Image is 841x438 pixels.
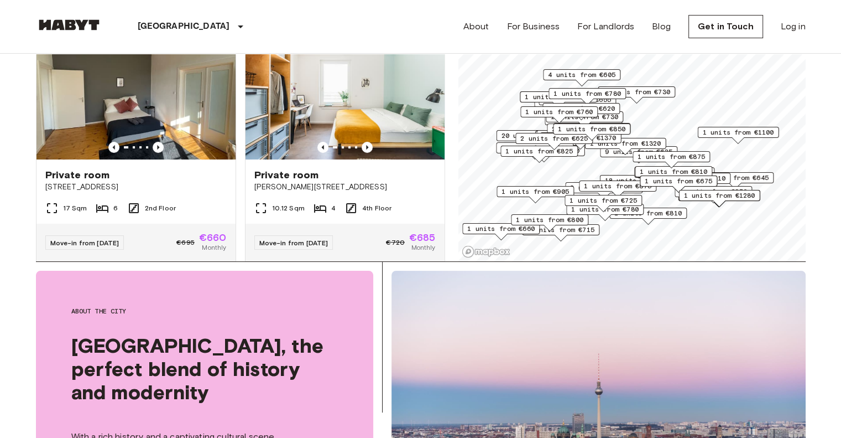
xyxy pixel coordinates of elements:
[522,224,599,241] div: Map marker
[502,187,569,197] span: 1 units from €905
[565,182,642,199] div: Map marker
[565,195,642,212] div: Map marker
[688,15,763,38] a: Get in Touch
[501,131,572,141] span: 20 units from €655
[635,166,712,183] div: Map marker
[36,26,236,262] a: Marketing picture of unit DE-01-030-05HPrevious imagePrevious imagePrivate room[STREET_ADDRESS]17...
[525,92,592,102] span: 1 units from €620
[584,138,666,155] div: Map marker
[527,225,594,235] span: 1 units from €715
[696,172,774,189] div: Map marker
[71,306,338,316] span: About the city
[199,233,227,243] span: €660
[549,88,626,105] div: Map marker
[108,142,119,153] button: Previous image
[254,168,319,182] span: Private room
[145,203,176,213] span: 2nd Floor
[609,208,687,225] div: Map marker
[505,146,573,156] span: 1 units from €825
[496,130,577,147] div: Map marker
[71,334,338,404] span: [GEOGRAPHIC_DATA], the perfect blend of history and modernity
[525,107,593,117] span: 1 units from €760
[547,104,615,114] span: 1 units from €620
[506,20,560,33] a: For Business
[566,204,644,221] div: Map marker
[331,203,336,213] span: 4
[637,167,714,184] div: Map marker
[467,224,535,234] span: 1 units from €660
[599,175,681,192] div: Map marker
[604,176,676,185] span: 18 units from €650
[600,146,677,163] div: Map marker
[577,20,634,33] a: For Landlords
[680,187,747,197] span: 1 units from €970
[638,152,705,162] span: 1 units from €875
[603,87,670,97] span: 1 units from €730
[570,195,637,205] span: 1 units from €725
[386,238,405,248] span: €720
[702,127,774,137] span: 1 units from €1100
[45,182,227,193] span: [STREET_ADDRESS]
[589,138,661,148] span: 1 units from €1320
[520,91,597,109] div: Map marker
[553,123,630,140] div: Map marker
[658,173,725,183] span: 1 units from €810
[536,130,614,147] div: Map marker
[153,142,164,153] button: Previous image
[540,132,621,150] div: Map marker
[497,186,574,203] div: Map marker
[176,238,195,248] span: €695
[272,203,305,213] span: 10.12 Sqm
[138,20,230,33] p: [GEOGRAPHIC_DATA]
[634,167,712,184] div: Map marker
[501,143,568,153] span: 2 units from €790
[546,111,623,128] div: Map marker
[543,69,620,86] div: Map marker
[411,243,435,253] span: Monthly
[45,168,110,182] span: Private room
[645,176,712,186] span: 1 units from €675
[50,239,119,247] span: Move-in from [DATE]
[362,203,391,213] span: 4th Floor
[614,208,682,218] span: 1 units from €810
[362,142,373,153] button: Previous image
[552,124,619,134] span: 2 units from €655
[584,181,651,191] span: 1 units from €875
[511,214,588,231] div: Map marker
[640,176,717,193] div: Map marker
[652,20,671,33] a: Blog
[541,131,609,141] span: 3 units from €655
[697,127,779,144] div: Map marker
[202,243,226,253] span: Monthly
[701,173,769,183] span: 6 units from €645
[535,131,616,148] div: Map marker
[579,181,656,198] div: Map marker
[245,27,445,159] img: Marketing picture of unit DE-01-08-019-03Q
[678,190,760,207] div: Map marker
[259,239,328,247] span: Move-in from [DATE]
[558,124,625,134] span: 1 units from €850
[653,173,730,190] div: Map marker
[36,27,236,159] img: Marketing picture of unit DE-01-030-05H
[520,133,588,143] span: 2 units from €625
[598,86,675,104] div: Map marker
[254,182,436,193] span: [PERSON_NAME][STREET_ADDRESS]
[548,70,615,80] span: 4 units from €605
[245,26,445,262] a: Marketing picture of unit DE-01-08-019-03QPrevious imagePrevious imagePrivate room[PERSON_NAME][S...
[542,103,620,120] div: Map marker
[462,223,540,240] div: Map marker
[515,133,593,150] div: Map marker
[463,20,489,33] a: About
[683,190,755,200] span: 1 units from €1280
[462,245,510,258] a: Mapbox logo
[570,183,638,193] span: 2 units from €865
[553,123,630,141] div: Map marker
[113,203,118,213] span: 6
[36,19,102,30] img: Habyt
[409,233,436,243] span: €685
[520,106,598,123] div: Map marker
[781,20,806,33] a: Log in
[605,147,672,157] span: 9 units from €635
[633,151,710,168] div: Map marker
[553,89,621,99] span: 1 units from €780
